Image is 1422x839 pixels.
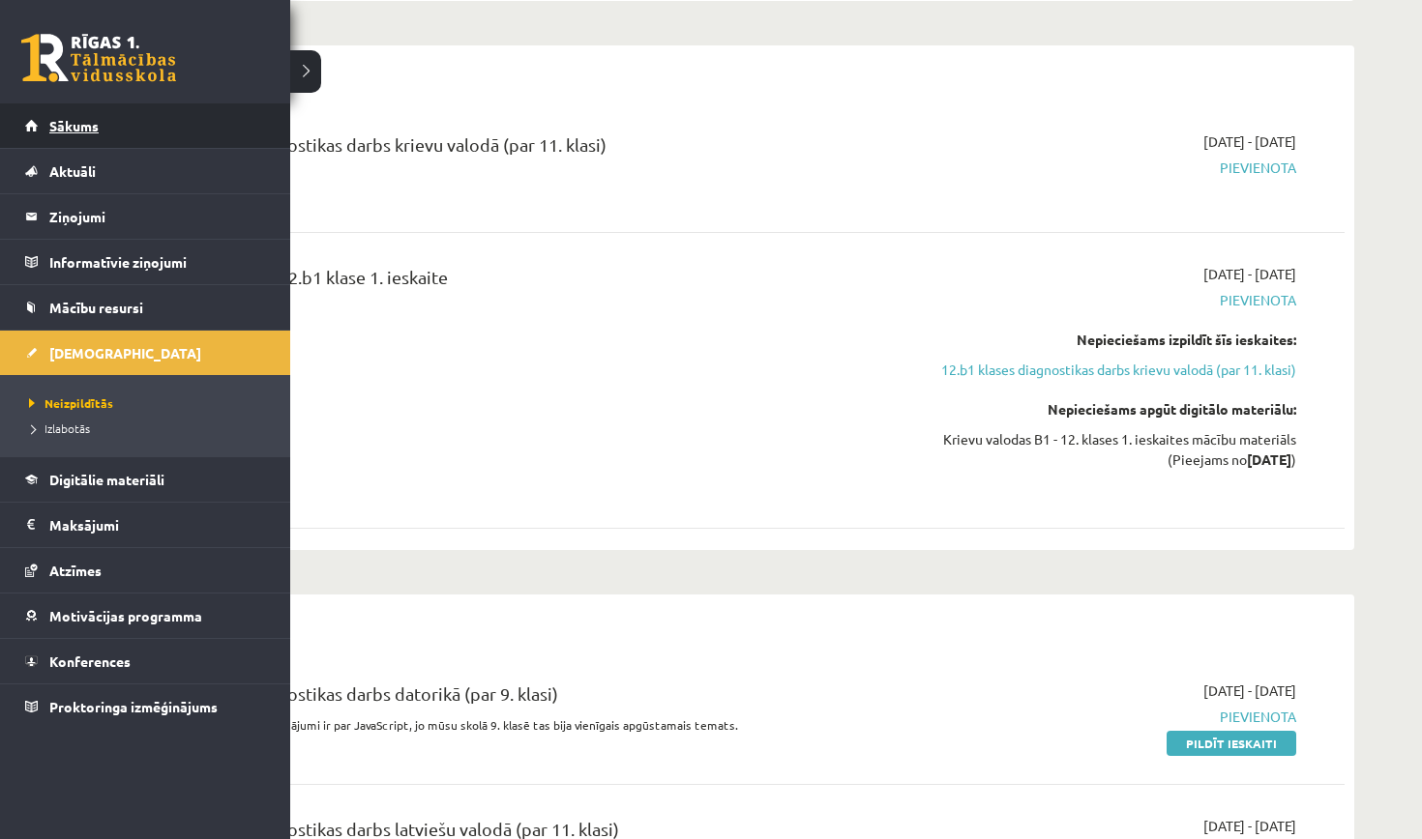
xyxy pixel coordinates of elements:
[1203,816,1296,836] span: [DATE] - [DATE]
[1203,264,1296,284] span: [DATE] - [DATE]
[25,240,266,284] a: Informatīvie ziņojumi
[25,548,266,593] a: Atzīmes
[932,158,1296,178] span: Pievienota
[49,698,218,715] span: Proktoringa izmēģinājums
[25,639,266,683] a: Konferences
[25,593,266,638] a: Motivācijas programma
[932,290,1296,310] span: Pievienota
[49,117,99,134] span: Sākums
[25,285,266,330] a: Mācību resursi
[1247,450,1291,468] strong: [DATE]
[25,194,266,239] a: Ziņojumi
[1203,131,1296,152] span: [DATE] - [DATE]
[25,331,266,375] a: [DEMOGRAPHIC_DATA]
[24,419,271,437] a: Izlabotās
[49,607,202,624] span: Motivācijas programma
[49,652,131,670] span: Konferences
[49,503,266,547] legend: Maksājumi
[49,240,266,284] legend: Informatīvie ziņojumi
[49,344,201,362] span: [DEMOGRAPHIC_DATA]
[25,503,266,547] a: Maksājumi
[21,34,176,82] a: Rīgas 1. Tālmācības vidusskola
[49,471,164,488] span: Digitālie materiāli
[25,103,266,148] a: Sākums
[932,399,1296,419] div: Nepieciešams apgūt digitālo materiālu:
[932,360,1296,380] a: 12.b1 klases diagnostikas darbs krievu valodā (par 11. klasi)
[49,162,96,180] span: Aktuāli
[49,194,266,239] legend: Ziņojumi
[25,684,266,729] a: Proktoringa izmēģinājums
[25,149,266,193] a: Aktuāli
[932,429,1296,470] div: Krievu valodas B1 - 12. klases 1. ieskaites mācību materiāls (Pieejams no )
[145,264,903,300] div: Krievu valoda JK 12.b1 klase 1. ieskaite
[24,420,90,436] span: Izlabotās
[1203,680,1296,701] span: [DATE] - [DATE]
[1167,731,1296,756] a: Pildīt ieskaiti
[145,680,903,716] div: 12.b1 klases diagnostikas darbs datorikā (par 9. klasi)
[932,330,1296,350] div: Nepieciešams izpildīt šīs ieskaites:
[24,394,271,412] a: Neizpildītās
[145,131,903,167] div: 12.b1 klases diagnostikas darbs krievu valodā (par 11. klasi)
[145,716,903,734] p: Diagnostikas darbā visi jautājumi ir par JavaScript, jo mūsu skolā 9. klasē tas bija vienīgais ap...
[24,395,113,411] span: Neizpildītās
[25,457,266,502] a: Digitālie materiāli
[932,707,1296,727] span: Pievienota
[49,299,143,316] span: Mācību resursi
[49,562,102,579] span: Atzīmes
